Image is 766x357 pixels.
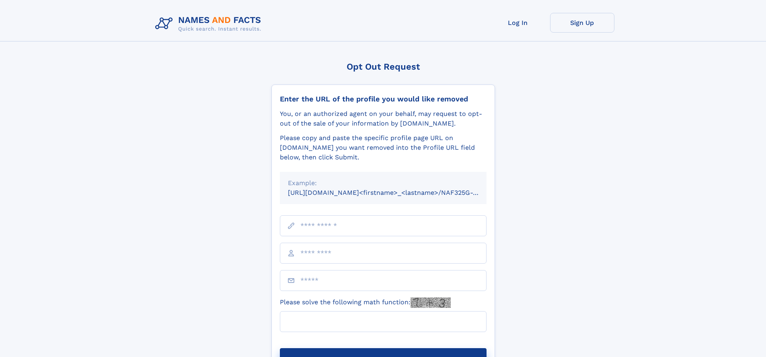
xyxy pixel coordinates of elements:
[550,13,614,33] a: Sign Up
[288,189,502,196] small: [URL][DOMAIN_NAME]<firstname>_<lastname>/NAF325G-xxxxxxxx
[280,109,487,128] div: You, or an authorized agent on your behalf, may request to opt-out of the sale of your informatio...
[280,297,451,308] label: Please solve the following math function:
[486,13,550,33] a: Log In
[271,62,495,72] div: Opt Out Request
[152,13,268,35] img: Logo Names and Facts
[288,178,478,188] div: Example:
[280,95,487,103] div: Enter the URL of the profile you would like removed
[280,133,487,162] div: Please copy and paste the specific profile page URL on [DOMAIN_NAME] you want removed into the Pr...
